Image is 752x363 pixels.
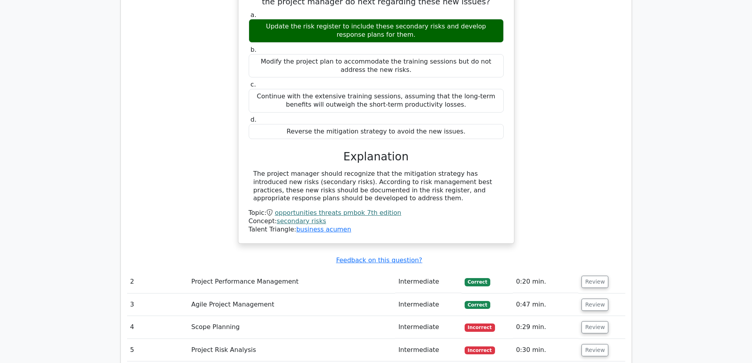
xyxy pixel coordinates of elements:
a: secondary risks [277,217,326,225]
div: Topic: [249,209,504,217]
h3: Explanation [253,150,499,164]
td: Intermediate [395,339,461,361]
span: a. [251,11,257,19]
div: Reverse the mitigation strategy to avoid the new issues. [249,124,504,139]
td: Intermediate [395,271,461,293]
td: Scope Planning [188,316,396,339]
td: Intermediate [395,293,461,316]
td: 3 [127,293,188,316]
span: b. [251,46,257,53]
button: Review [581,344,608,356]
div: Talent Triangle: [249,209,504,233]
a: opportunities threats pmbok 7th edition [275,209,401,216]
span: Incorrect [465,346,495,354]
td: 0:30 min. [513,339,578,361]
div: Update the risk register to include these secondary risks and develop response plans for them. [249,19,504,43]
button: Review [581,276,608,288]
span: Correct [465,278,490,286]
td: 0:29 min. [513,316,578,339]
td: 4 [127,316,188,339]
span: c. [251,81,256,88]
div: Continue with the extensive training sessions, assuming that the long-term benefits will outweigh... [249,89,504,113]
a: business acumen [296,226,351,233]
button: Review [581,299,608,311]
div: The project manager should recognize that the mitigation strategy has introduced new risks (secon... [253,170,499,203]
td: 5 [127,339,188,361]
td: Project Risk Analysis [188,339,396,361]
span: Correct [465,301,490,309]
span: Incorrect [465,324,495,331]
span: d. [251,116,257,123]
td: 2 [127,271,188,293]
td: 0:20 min. [513,271,578,293]
td: Intermediate [395,316,461,339]
td: 0:47 min. [513,293,578,316]
td: Project Performance Management [188,271,396,293]
td: Agile Project Management [188,293,396,316]
button: Review [581,321,608,333]
div: Modify the project plan to accommodate the training sessions but do not address the new risks. [249,54,504,78]
div: Concept: [249,217,504,226]
a: Feedback on this question? [336,256,422,264]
